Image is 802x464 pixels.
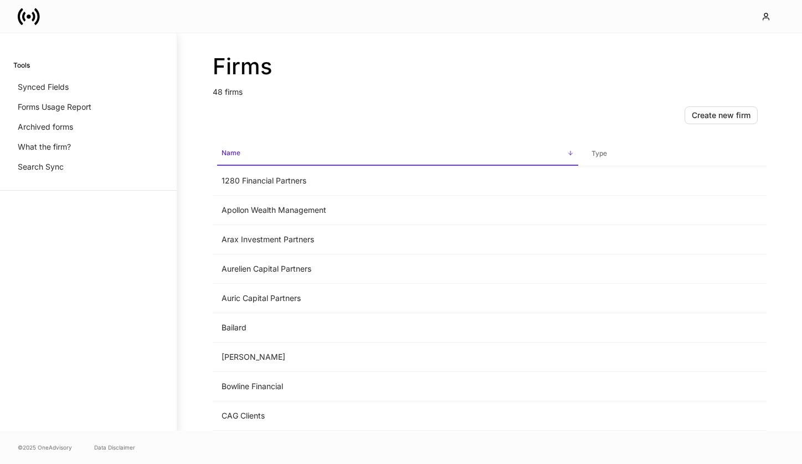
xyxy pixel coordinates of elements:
h6: Tools [13,60,30,70]
td: [PERSON_NAME] [213,343,583,372]
a: Data Disclaimer [94,443,135,452]
p: Forms Usage Report [18,101,91,113]
a: Search Sync [13,157,163,177]
h2: Firms [213,53,767,80]
td: Bowline Financial [213,372,583,401]
td: 1280 Financial Partners [213,166,583,196]
p: Search Sync [18,161,64,172]
td: CAG Clients [213,401,583,431]
a: What the firm? [13,137,163,157]
p: What the firm? [18,141,71,152]
td: Bailard [213,313,583,343]
td: Auric Capital Partners [213,284,583,313]
td: Arax Investment Partners [213,225,583,254]
td: Aurelien Capital Partners [213,254,583,284]
td: Apollon Wealth Management [213,196,583,225]
span: © 2025 OneAdvisory [18,443,72,452]
p: 48 firms [213,80,767,98]
h6: Name [222,147,240,158]
button: Create new firm [685,106,758,124]
a: Synced Fields [13,77,163,97]
h6: Type [592,148,607,159]
span: Name [217,142,578,166]
a: Archived forms [13,117,163,137]
div: Create new firm [692,110,750,121]
a: Forms Usage Report [13,97,163,117]
p: Synced Fields [18,81,69,93]
td: Canopy Wealth [213,431,583,460]
span: Type [587,142,762,165]
p: Archived forms [18,121,73,132]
